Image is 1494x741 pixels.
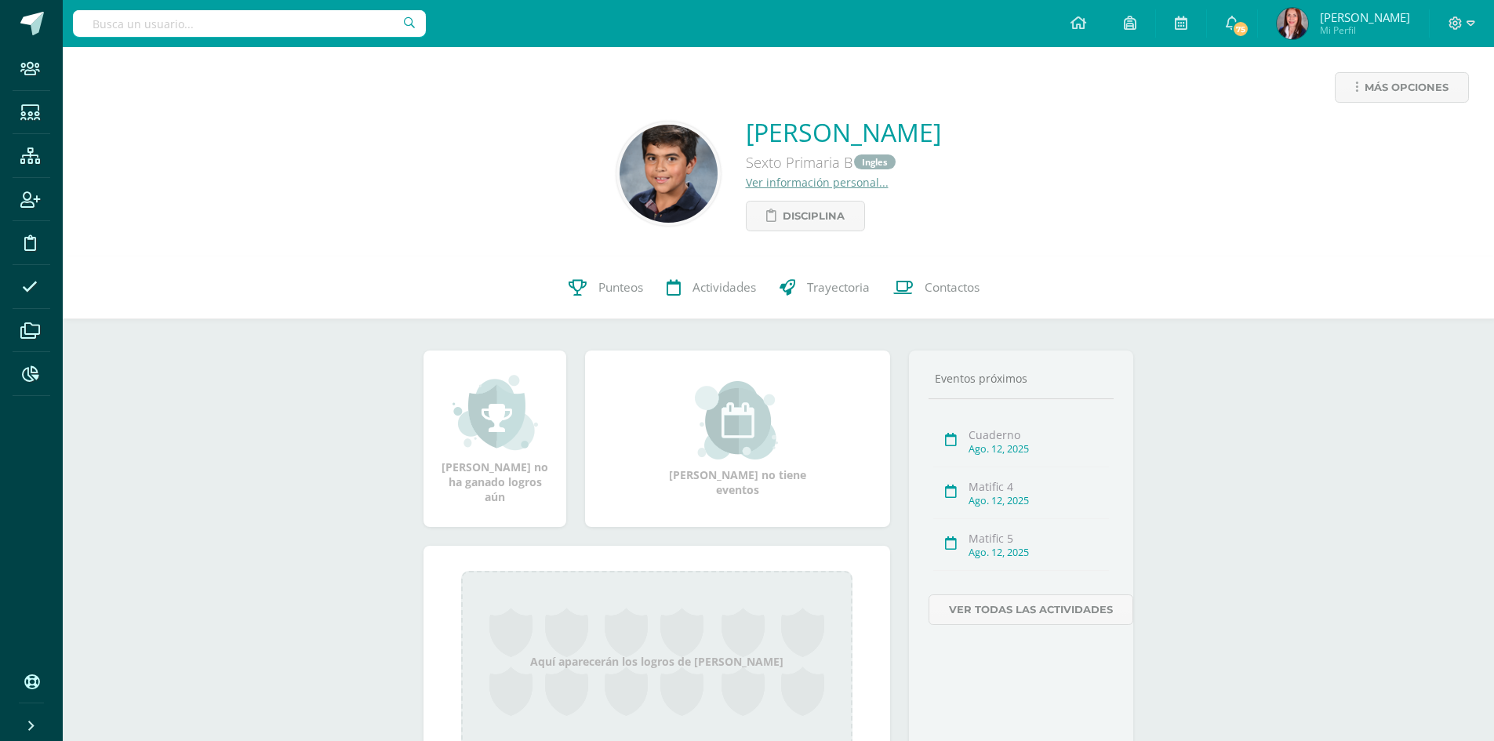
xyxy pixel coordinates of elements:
input: Busca un usuario... [73,10,426,37]
span: Punteos [598,280,643,296]
a: Punteos [557,256,655,319]
a: Trayectoria [768,256,881,319]
div: [PERSON_NAME] no tiene eventos [660,381,816,497]
a: Actividades [655,256,768,319]
a: [PERSON_NAME] [746,115,941,149]
div: Matific 4 [969,479,1109,494]
span: Actividades [692,280,756,296]
span: Más opciones [1365,73,1449,102]
div: Cuaderno [969,427,1109,442]
a: Contactos [881,256,991,319]
span: Mi Perfil [1320,24,1410,37]
a: Ingles [854,154,896,169]
span: 75 [1232,20,1249,38]
span: Trayectoria [807,280,870,296]
img: f519f5c71b4249acbc874d735f4f43e2.png [1277,8,1308,39]
img: c60ca78152bdbd4b3ed2ee5b196249e7.png [620,125,718,223]
a: Ver todas las actividades [929,594,1133,625]
div: Matific 5 [969,531,1109,546]
div: Sexto Primaria B [746,149,941,175]
div: [PERSON_NAME] no ha ganado logros aún [439,373,551,504]
a: Más opciones [1335,72,1469,103]
span: Disciplina [783,202,845,231]
img: achievement_small.png [453,373,538,452]
a: Disciplina [746,201,865,231]
span: Contactos [925,280,980,296]
img: event_small.png [695,381,780,459]
div: Ago. 12, 2025 [969,494,1109,507]
div: Ago. 12, 2025 [969,546,1109,559]
div: Ago. 12, 2025 [969,442,1109,456]
span: [PERSON_NAME] [1320,9,1410,25]
a: Ver información personal... [746,175,889,190]
div: Eventos próximos [929,371,1114,386]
